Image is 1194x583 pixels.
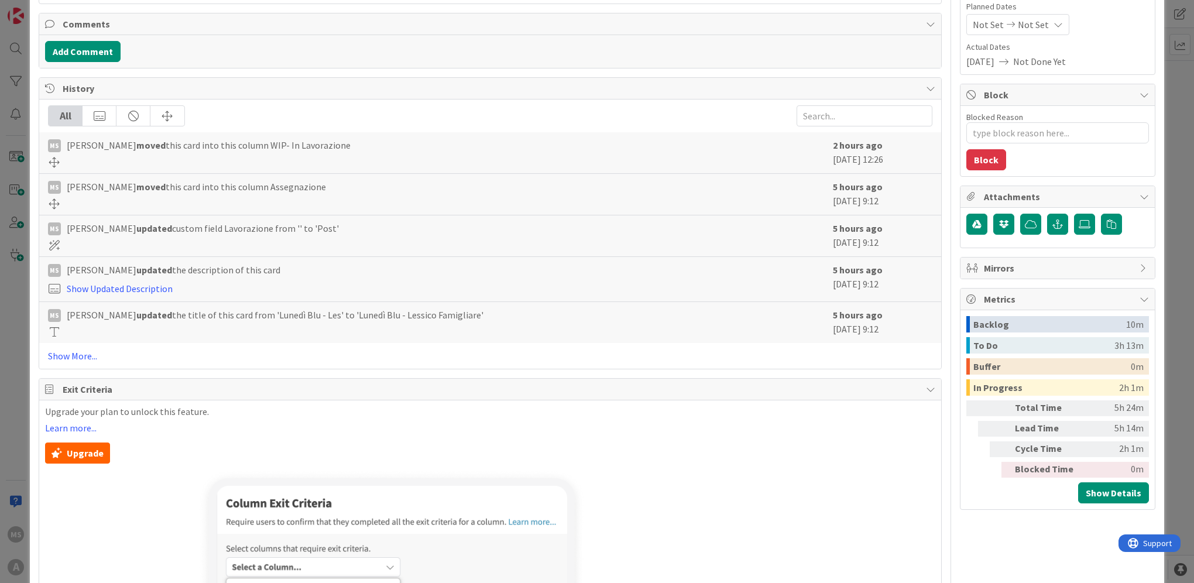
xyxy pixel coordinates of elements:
[136,139,166,151] b: moved
[1015,441,1079,457] div: Cycle Time
[966,41,1149,53] span: Actual Dates
[1078,482,1149,503] button: Show Details
[67,180,326,194] span: [PERSON_NAME] this card into this column Assegnazione
[63,17,920,31] span: Comments
[984,261,1134,275] span: Mirrors
[833,138,932,167] div: [DATE] 12:26
[67,283,173,294] a: Show Updated Description
[1015,421,1079,437] div: Lead Time
[67,221,339,235] span: [PERSON_NAME] custom field Lavorazione from '' to 'Post'
[966,54,994,68] span: [DATE]
[973,358,1131,375] div: Buffer
[984,88,1134,102] span: Block
[25,2,53,16] span: Support
[136,222,172,234] b: updated
[1084,400,1144,416] div: 5h 24m
[48,139,61,152] div: MS
[1126,316,1144,332] div: 10m
[49,106,83,126] div: All
[1018,18,1049,32] span: Not Set
[833,309,883,321] b: 5 hours ago
[136,264,172,276] b: updated
[833,221,932,251] div: [DATE] 9:12
[833,181,883,193] b: 5 hours ago
[1084,441,1144,457] div: 2h 1m
[45,41,121,62] button: Add Comment
[48,181,61,194] div: MS
[67,263,280,277] span: [PERSON_NAME] the description of this card
[67,138,351,152] span: [PERSON_NAME] this card into this column WIP- In Lavorazione
[63,81,920,95] span: History
[63,382,920,396] span: Exit Criteria
[48,264,61,277] div: MS
[136,181,166,193] b: moved
[1084,421,1144,437] div: 5h 14m
[136,309,172,321] b: updated
[1114,337,1144,354] div: 3h 13m
[833,139,883,151] b: 2 hours ago
[1119,379,1144,396] div: 2h 1m
[966,1,1149,13] span: Planned Dates
[973,379,1119,396] div: In Progress
[973,337,1114,354] div: To Do
[45,443,110,464] button: Upgrade
[1084,462,1144,478] div: 0m
[973,18,1004,32] span: Not Set
[1015,400,1079,416] div: Total Time
[797,105,932,126] input: Search...
[48,349,932,363] a: Show More...
[833,222,883,234] b: 5 hours ago
[833,308,932,337] div: [DATE] 9:12
[48,222,61,235] div: MS
[1013,54,1066,68] span: Not Done Yet
[833,263,932,296] div: [DATE] 9:12
[984,292,1134,306] span: Metrics
[45,423,97,433] a: Learn more...
[1015,462,1079,478] div: Blocked Time
[833,264,883,276] b: 5 hours ago
[1131,358,1144,375] div: 0m
[966,149,1006,170] button: Block
[48,309,61,322] div: MS
[67,308,483,322] span: [PERSON_NAME] the title of this card from 'Lunedì Blu - Les' to 'Lunedì Blu - Lessico Famigliare'
[45,406,935,464] div: Upgrade your plan to unlock this feature.
[973,316,1126,332] div: Backlog
[984,190,1134,204] span: Attachments
[833,180,932,209] div: [DATE] 9:12
[966,112,1023,122] label: Blocked Reason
